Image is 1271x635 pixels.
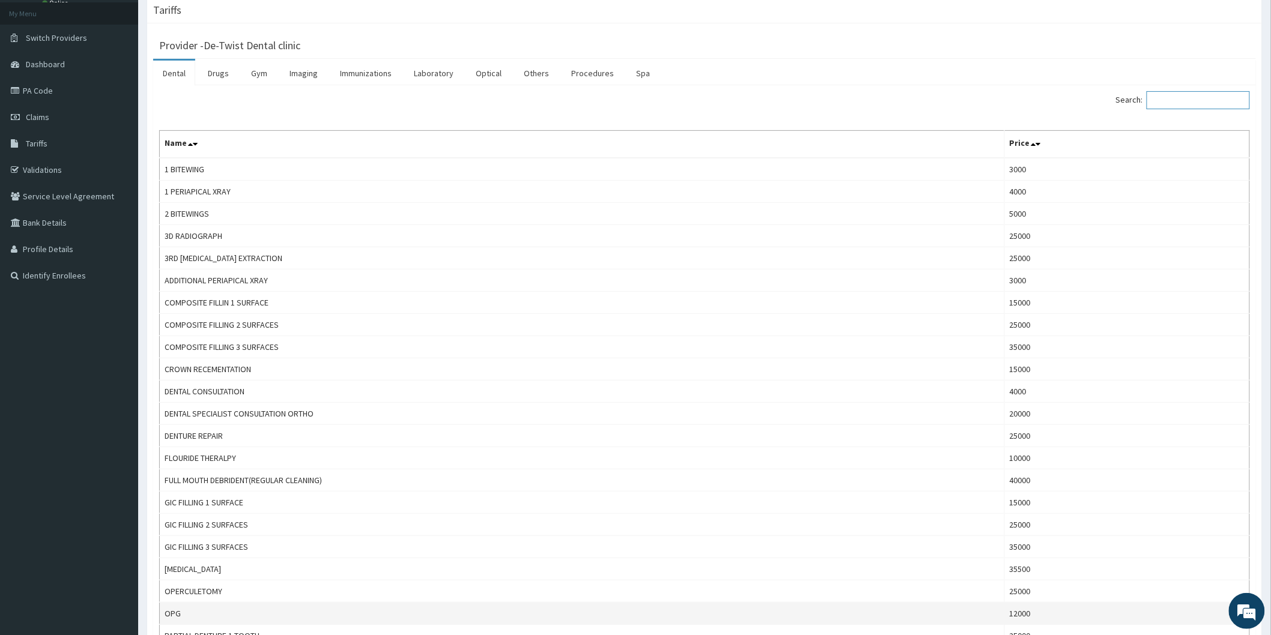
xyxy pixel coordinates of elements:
td: 3RD [MEDICAL_DATA] EXTRACTION [160,247,1005,269]
td: OPG [160,603,1005,625]
span: Switch Providers [26,32,87,43]
td: 35000 [1004,536,1249,558]
h3: Provider - De-Twist Dental clinic [159,40,300,51]
td: DENTURE REPAIR [160,425,1005,447]
td: GIC FILLING 2 SURFACES [160,514,1005,536]
a: Dental [153,61,195,86]
a: Immunizations [330,61,401,86]
textarea: Type your message and hit 'Enter' [6,328,229,370]
td: FLOURIDE THERALPY [160,447,1005,469]
th: Price [1004,131,1249,158]
td: 25000 [1004,425,1249,447]
td: 10000 [1004,447,1249,469]
span: Dashboard [26,59,65,70]
td: 15000 [1004,492,1249,514]
a: Imaging [280,61,327,86]
td: 4000 [1004,381,1249,403]
td: 1 BITEWING [160,158,1005,181]
td: 3D RADIOGRAPH [160,225,1005,247]
td: 20000 [1004,403,1249,425]
td: [MEDICAL_DATA] [160,558,1005,580]
td: ADDITIONAL PERIAPICAL XRAY [160,269,1005,292]
label: Search: [1116,91,1250,109]
td: COMPOSITE FILLIN 1 SURFACE [160,292,1005,314]
td: 1 PERIAPICAL XRAY [160,181,1005,203]
a: Spa [626,61,660,86]
td: 5000 [1004,203,1249,225]
td: FULL MOUTH DEBRIDENT(REGULAR CLEANING) [160,469,1005,492]
td: 4000 [1004,181,1249,203]
td: 15000 [1004,358,1249,381]
img: d_794563401_company_1708531726252_794563401 [22,60,49,90]
th: Name [160,131,1005,158]
td: GIC FILLING 1 SURFACE [160,492,1005,514]
div: Minimize live chat window [197,6,226,35]
input: Search: [1147,91,1250,109]
a: Drugs [198,61,238,86]
td: 15000 [1004,292,1249,314]
a: Procedures [562,61,623,86]
a: Gym [241,61,277,86]
a: Others [514,61,559,86]
div: Chat with us now [62,67,202,83]
span: Claims [26,112,49,122]
td: 12000 [1004,603,1249,625]
span: Tariffs [26,138,47,149]
td: GIC FILLING 3 SURFACES [160,536,1005,558]
td: COMPOSITE FILLING 3 SURFACES [160,336,1005,358]
td: 25000 [1004,247,1249,269]
td: 3000 [1004,269,1249,292]
td: 25000 [1004,514,1249,536]
a: Laboratory [404,61,463,86]
h3: Tariffs [153,5,181,16]
td: 40000 [1004,469,1249,492]
td: DENTAL SPECIALIST CONSULTATION ORTHO [160,403,1005,425]
td: 3000 [1004,158,1249,181]
td: DENTAL CONSULTATION [160,381,1005,403]
td: 35500 [1004,558,1249,580]
td: 25000 [1004,314,1249,336]
span: We're online! [70,151,166,272]
td: COMPOSITE FILLING 2 SURFACES [160,314,1005,336]
a: Optical [466,61,511,86]
td: 25000 [1004,580,1249,603]
td: 25000 [1004,225,1249,247]
td: CROWN RECEMENTATION [160,358,1005,381]
td: 2 BITEWINGS [160,203,1005,225]
td: 35000 [1004,336,1249,358]
td: OPERCULETOMY [160,580,1005,603]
